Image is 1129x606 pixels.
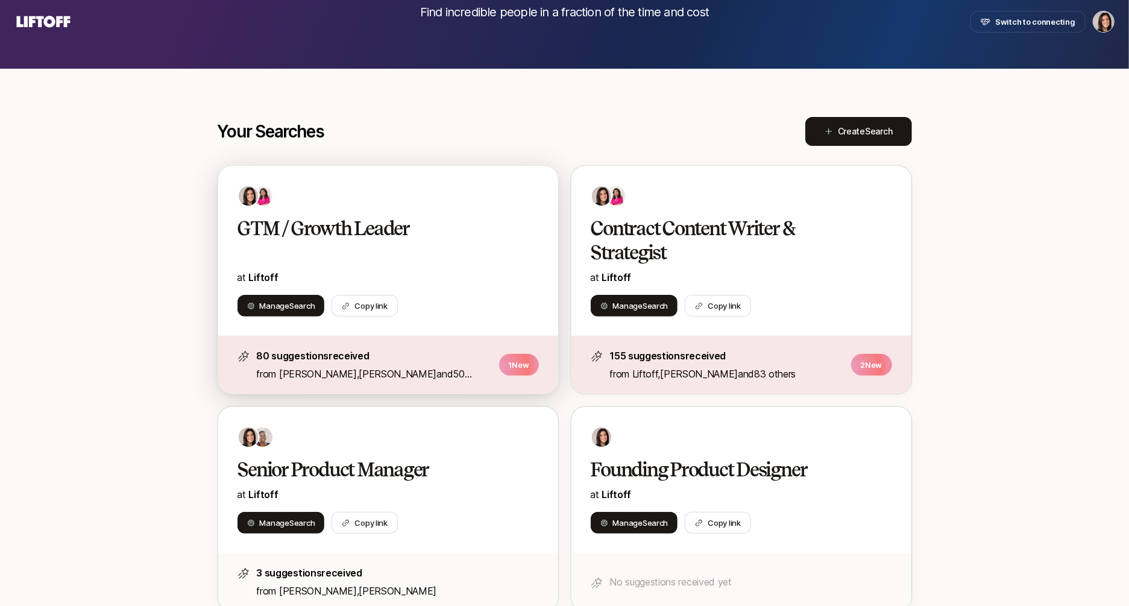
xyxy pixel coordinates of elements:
img: star-icon [591,577,603,589]
img: star-icon [591,350,603,362]
p: from [257,583,539,599]
button: ManageSearch [237,512,325,534]
p: from [257,366,492,382]
span: Liftoff [602,271,632,283]
span: and [738,368,796,380]
button: ManageSearch [591,295,678,317]
button: Copy link [685,295,751,317]
img: 71d7b91d_d7cb_43b4_a7ea_a9b2f2cc6e03.jpg [239,428,258,447]
span: [PERSON_NAME] [359,585,436,597]
span: , [357,368,437,380]
span: Search [643,518,668,528]
button: Copy link [332,512,398,534]
p: from [610,366,844,382]
span: Manage [260,517,315,529]
img: 9e09e871_5697_442b_ae6e_b16e3f6458f8.jpg [253,186,272,206]
img: dbb69939_042d_44fe_bb10_75f74df84f7f.jpg [253,428,272,447]
span: Search [643,301,668,311]
span: Manage [613,517,668,529]
span: [PERSON_NAME] [660,368,738,380]
a: Liftoff [249,271,278,283]
span: Search [289,301,315,311]
button: ManageSearch [237,295,325,317]
p: 155 suggestions received [610,348,844,364]
span: [PERSON_NAME] [359,368,436,380]
img: star-icon [237,567,250,579]
span: , [357,585,437,597]
span: Switch to connecting [995,16,1075,28]
h2: Founding Product Designer [591,458,867,482]
span: 83 others [754,368,796,380]
img: 9e09e871_5697_442b_ae6e_b16e3f6458f8.jpg [606,186,626,206]
p: 2 New [851,354,892,376]
p: 3 suggestions received [257,565,539,581]
span: Search [865,126,892,136]
p: at [591,487,892,502]
button: Copy link [332,295,398,317]
span: Liftoff [632,368,658,380]
img: 71d7b91d_d7cb_43b4_a7ea_a9b2f2cc6e03.jpg [239,186,258,206]
h2: GTM / Growth Leader [237,216,514,241]
button: Eleanor Morgan [1093,11,1115,33]
img: Eleanor Morgan [1093,11,1114,32]
h2: Senior Product Manager [237,458,514,482]
p: at [237,270,539,285]
span: Liftoff [602,488,632,500]
h2: Contract Content Writer & Strategist [591,216,867,265]
span: , [658,368,738,380]
p: No suggestions received yet [610,574,892,590]
p: Your Searches [218,122,324,141]
span: Manage [260,300,315,312]
span: Liftoff [249,488,278,500]
span: [PERSON_NAME] [279,368,357,380]
img: star-icon [237,350,250,362]
img: 71d7b91d_d7cb_43b4_a7ea_a9b2f2cc6e03.jpg [592,186,611,206]
button: CreateSearch [805,117,912,146]
span: Manage [613,300,668,312]
p: at [591,270,892,285]
span: Create [838,124,893,139]
span: [PERSON_NAME] [279,585,357,597]
img: 71d7b91d_d7cb_43b4_a7ea_a9b2f2cc6e03.jpg [592,428,611,447]
button: Copy link [685,512,751,534]
p: 1 New [499,354,539,376]
p: at [237,487,539,502]
p: 80 suggestions received [257,348,492,364]
button: ManageSearch [591,512,678,534]
span: Search [289,518,315,528]
button: Switch to connecting [970,11,1086,33]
